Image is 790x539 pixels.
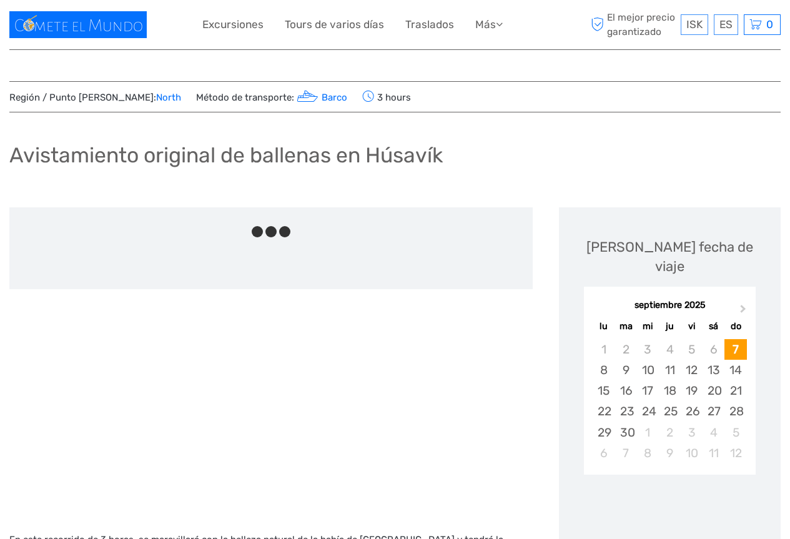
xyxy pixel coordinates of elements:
[9,11,147,38] img: 1596-f2c90223-336e-450d-9c2c-e84ae6d72b4c_logo_small.jpg
[724,318,746,335] div: do
[659,339,681,360] div: Not available jueves, 4 de septiembre de 2025
[593,318,615,335] div: lu
[156,92,181,103] a: North
[405,16,454,34] a: Traslados
[637,443,659,463] div: Choose miércoles, 8 de octubre de 2025
[637,360,659,380] div: Choose miércoles, 10 de septiembre de 2025
[703,380,724,401] div: Choose sábado, 20 de septiembre de 2025
[703,318,724,335] div: sá
[666,507,674,515] div: Loading...
[681,443,703,463] div: Choose viernes, 10 de octubre de 2025
[659,422,681,443] div: Choose jueves, 2 de octubre de 2025
[681,401,703,422] div: Choose viernes, 26 de septiembre de 2025
[615,401,637,422] div: Choose martes, 23 de septiembre de 2025
[686,18,703,31] span: ISK
[285,16,384,34] a: Tours de varios días
[637,380,659,401] div: Choose miércoles, 17 de septiembre de 2025
[659,401,681,422] div: Choose jueves, 25 de septiembre de 2025
[724,422,746,443] div: Choose domingo, 5 de octubre de 2025
[615,380,637,401] div: Choose martes, 16 de septiembre de 2025
[362,88,411,106] span: 3 hours
[571,237,768,277] div: [PERSON_NAME] fecha de viaje
[588,339,751,463] div: month 2025-09
[588,11,678,38] span: El mejor precio garantizado
[593,443,615,463] div: Choose lunes, 6 de octubre de 2025
[637,422,659,443] div: Choose miércoles, 1 de octubre de 2025
[703,401,724,422] div: Choose sábado, 27 de septiembre de 2025
[584,299,756,312] div: septiembre 2025
[681,318,703,335] div: vi
[703,339,724,360] div: Not available sábado, 6 de septiembre de 2025
[615,339,637,360] div: Not available martes, 2 de septiembre de 2025
[724,380,746,401] div: Choose domingo, 21 de septiembre de 2025
[703,360,724,380] div: Choose sábado, 13 de septiembre de 2025
[659,443,681,463] div: Choose jueves, 9 de octubre de 2025
[764,18,775,31] span: 0
[615,318,637,335] div: ma
[615,443,637,463] div: Choose martes, 7 de octubre de 2025
[294,92,347,103] a: Barco
[681,380,703,401] div: Choose viernes, 19 de septiembre de 2025
[615,360,637,380] div: Choose martes, 9 de septiembre de 2025
[703,422,724,443] div: Choose sábado, 4 de octubre de 2025
[714,14,738,35] div: ES
[659,318,681,335] div: ju
[593,422,615,443] div: Choose lunes, 29 de septiembre de 2025
[196,88,347,106] span: Método de transporte:
[637,401,659,422] div: Choose miércoles, 24 de septiembre de 2025
[593,339,615,360] div: Not available lunes, 1 de septiembre de 2025
[475,16,503,34] a: Más
[703,443,724,463] div: Choose sábado, 11 de octubre de 2025
[593,380,615,401] div: Choose lunes, 15 de septiembre de 2025
[637,339,659,360] div: Not available miércoles, 3 de septiembre de 2025
[681,422,703,443] div: Choose viernes, 3 de octubre de 2025
[202,16,264,34] a: Excursiones
[734,302,754,322] button: Next Month
[659,360,681,380] div: Choose jueves, 11 de septiembre de 2025
[9,91,181,104] span: Región / Punto [PERSON_NAME]:
[681,339,703,360] div: Not available viernes, 5 de septiembre de 2025
[593,401,615,422] div: Choose lunes, 22 de septiembre de 2025
[637,318,659,335] div: mi
[659,380,681,401] div: Choose jueves, 18 de septiembre de 2025
[615,422,637,443] div: Choose martes, 30 de septiembre de 2025
[724,339,746,360] div: Choose domingo, 7 de septiembre de 2025
[724,443,746,463] div: Choose domingo, 12 de octubre de 2025
[681,360,703,380] div: Choose viernes, 12 de septiembre de 2025
[724,360,746,380] div: Choose domingo, 14 de septiembre de 2025
[9,142,443,168] h1: Avistamiento original de ballenas en Húsavík
[593,360,615,380] div: Choose lunes, 8 de septiembre de 2025
[724,401,746,422] div: Choose domingo, 28 de septiembre de 2025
